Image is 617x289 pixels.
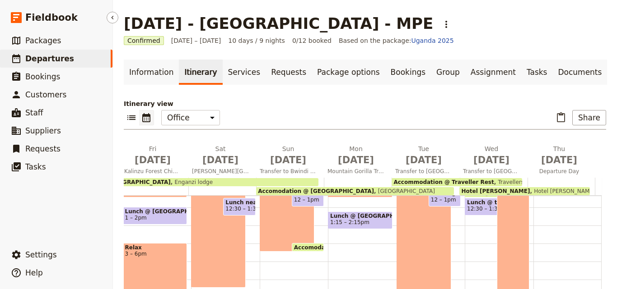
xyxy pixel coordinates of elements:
span: Enganzi lodge [171,179,213,185]
span: 12 – 1pm [431,197,456,203]
div: Accomodation @ [GEOGRAPHIC_DATA]Enganzi lodge [53,178,318,186]
span: Lunch @ the Restaurant in [GEOGRAPHIC_DATA] [467,199,517,206]
span: Customers [25,90,66,99]
div: Lunch @ Coffee Pot12 – 1pm [429,189,461,206]
span: Departures [25,54,74,63]
button: Thu [DATE]Departure Day [527,144,595,178]
span: Bookings [25,72,60,81]
button: Mon [DATE]Mountain Gorilla Trek [324,144,392,178]
h2: Sat [192,144,249,167]
button: Wed [DATE]Transfer to [GEOGRAPHIC_DATA], [GEOGRAPHIC_DATA] [459,144,527,178]
span: Accommodation @ Traveller Rest [393,179,494,185]
a: Tasks [521,60,553,85]
div: Lunch near by the lake12:30 – 1:30pm [223,198,255,216]
a: Itinerary [179,60,222,85]
span: Mountain Gorilla Trek [324,168,388,175]
span: Hotel [PERSON_NAME] [530,188,595,194]
span: 3 – 6pm [125,251,185,257]
button: Sat [DATE][PERSON_NAME][GEOGRAPHIC_DATA] Safari [188,144,256,178]
p: Itinerary view [124,99,606,108]
span: Transfer to Bwindi Impenetrable Forest [256,168,320,175]
h2: Mon [327,144,384,167]
span: Kalinzu Forest Chimpanzee Trek [121,168,185,175]
h2: Tue [395,144,452,167]
div: Accomodation @ [GEOGRAPHIC_DATA][GEOGRAPHIC_DATA] [256,187,454,195]
span: [DATE] [395,153,452,167]
span: Lunch @ [GEOGRAPHIC_DATA] [125,208,185,215]
div: Accommodation @ Traveller RestTravellers Rest Guesthouse [392,178,522,186]
div: Lunch @ [GEOGRAPHIC_DATA]1 – 2pm [123,207,187,225]
a: Services [223,60,266,85]
span: [DATE] [192,153,249,167]
span: [DATE] – [DATE] [171,36,221,45]
span: 0/12 booked [292,36,332,45]
span: Help [25,268,43,277]
span: Fieldbook [25,11,78,24]
h1: [DATE] - [GEOGRAPHIC_DATA] - MPE [124,14,433,32]
div: Lunch12 – 1pm [292,189,324,206]
a: Bookings [385,60,431,85]
a: Assignment [465,60,521,85]
button: Tue [DATE]Transfer to [GEOGRAPHIC_DATA] + Activities [392,144,459,178]
h2: Fri [124,144,181,167]
div: Accomodation @ [GEOGRAPHIC_DATA] [292,243,324,252]
a: Documents [552,60,607,85]
span: [PERSON_NAME][GEOGRAPHIC_DATA] Safari [188,168,252,175]
span: [GEOGRAPHIC_DATA] [374,188,435,194]
span: 12:30 – 1:30pm [225,206,268,212]
a: Uganda 2025 [411,37,453,44]
div: Full Day Safari8:15am – 5:30pm [191,121,246,288]
span: Requests [25,144,61,153]
a: Information [124,60,179,85]
span: [DATE] [327,153,384,167]
span: Hotel [PERSON_NAME] [467,190,540,196]
h2: Wed [463,144,520,167]
a: Package options [312,60,385,85]
span: 1:15 – 2:15pm [330,219,369,225]
span: [DATE] [463,153,520,167]
span: Travellers Rest Guesthouse [494,179,572,185]
span: 10 days / 9 nights [228,36,285,45]
h2: Sun [260,144,317,167]
span: Settings [25,250,57,259]
span: Suppliers [25,126,61,135]
a: Group [431,60,465,85]
span: Packages [25,36,61,45]
div: Lunch @ [GEOGRAPHIC_DATA]1:15 – 2:15pm [328,211,393,229]
button: Hide menu [107,12,118,23]
span: 1 – 2pm [125,215,147,221]
button: Paste itinerary item [553,110,569,125]
button: Fri [DATE]Kalinzu Forest Chimpanzee Trek [121,144,188,178]
span: [DATE] [260,153,317,167]
span: Based on the package: [339,36,454,45]
button: Sun [DATE]Transfer to Bwindi Impenetrable Forest [256,144,324,178]
span: Departure Day [527,168,591,175]
div: Lunch @ the Restaurant in [GEOGRAPHIC_DATA]12:30 – 1:30pm [465,198,519,216]
span: Transfer to [GEOGRAPHIC_DATA] + Activities [392,168,456,175]
span: Hotel [PERSON_NAME] [461,188,530,194]
span: Lunch @ [GEOGRAPHIC_DATA] [330,213,390,219]
button: Calendar view [139,110,154,125]
span: [DATE] [124,153,181,167]
span: 12:30 – 1:30pm [467,206,509,212]
button: Actions [439,17,454,32]
span: Staff [25,108,43,117]
div: Hotel [PERSON_NAME]Hotel [PERSON_NAME] [459,187,589,195]
span: Tasks [25,162,46,171]
button: Share [572,110,606,125]
span: Confirmed [124,36,164,45]
span: Relax [125,244,185,251]
h2: Thu [531,144,588,167]
span: Accomodation @ [GEOGRAPHIC_DATA] [258,188,374,194]
button: List view [124,110,139,125]
span: Transfer to [GEOGRAPHIC_DATA], [GEOGRAPHIC_DATA] [459,168,524,175]
span: 12 – 1pm [294,197,319,203]
span: Lunch near by the lake [225,199,253,206]
span: [DATE] [531,153,588,167]
a: Requests [266,60,312,85]
span: Accomodation @ [GEOGRAPHIC_DATA] [294,244,414,250]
